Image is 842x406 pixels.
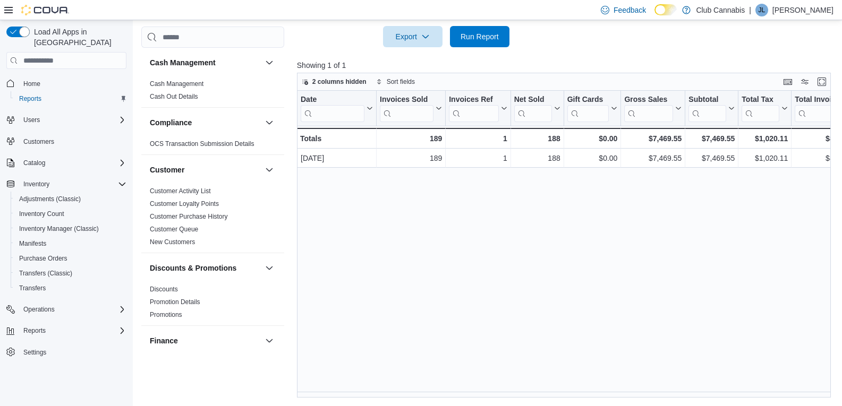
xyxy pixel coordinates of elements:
[614,5,646,15] span: Feedback
[19,94,41,103] span: Reports
[2,113,131,127] button: Users
[150,263,261,273] button: Discounts & Promotions
[150,80,203,88] a: Cash Management
[688,95,726,105] div: Subtotal
[15,208,126,220] span: Inventory Count
[654,4,677,15] input: Dark Mode
[297,60,836,71] p: Showing 1 of 1
[141,283,284,325] div: Discounts & Promotions
[15,92,126,105] span: Reports
[19,324,50,337] button: Reports
[23,180,49,188] span: Inventory
[19,254,67,263] span: Purchase Orders
[19,114,126,126] span: Users
[624,152,682,165] div: $7,469.55
[380,132,442,145] div: 189
[11,221,131,236] button: Inventory Manager (Classic)
[263,163,276,176] button: Customer
[688,95,726,122] div: Subtotal
[150,57,261,68] button: Cash Management
[263,262,276,274] button: Discounts & Promotions
[19,135,126,148] span: Customers
[19,224,99,233] span: Inventory Manager (Classic)
[781,75,794,88] button: Keyboard shortcuts
[742,95,779,122] div: Total Tax
[624,132,682,145] div: $7,469.55
[150,165,184,175] h3: Customer
[15,222,103,235] a: Inventory Manager (Classic)
[263,334,276,347] button: Finance
[19,303,59,316] button: Operations
[150,200,219,208] a: Customer Loyalty Points
[19,178,54,191] button: Inventory
[23,137,54,146] span: Customers
[449,152,507,165] div: 1
[11,236,131,251] button: Manifests
[449,95,507,122] button: Invoices Ref
[297,75,371,88] button: 2 columns hidden
[19,135,58,148] a: Customers
[688,132,735,145] div: $7,469.55
[23,80,40,88] span: Home
[301,95,364,122] div: Date
[2,75,131,91] button: Home
[21,5,69,15] img: Cova
[380,95,433,105] div: Invoices Sold
[19,77,45,90] a: Home
[150,92,198,101] span: Cash Out Details
[514,132,560,145] div: 188
[150,213,228,220] a: Customer Purchase History
[19,269,72,278] span: Transfers (Classic)
[567,132,617,145] div: $0.00
[150,310,182,319] span: Promotions
[449,132,507,145] div: 1
[514,95,560,122] button: Net Sold
[11,266,131,281] button: Transfers (Classic)
[6,71,126,387] nav: Complex example
[150,57,216,68] h3: Cash Management
[19,284,46,292] span: Transfers
[449,95,498,122] div: Invoices Ref
[567,152,618,165] div: $0.00
[15,237,50,250] a: Manifests
[772,4,834,16] p: [PERSON_NAME]
[2,344,131,360] button: Settings
[141,77,284,107] div: Cash Management
[150,140,254,148] a: OCS Transaction Submission Details
[301,152,373,165] div: [DATE]
[19,114,44,126] button: Users
[742,95,788,122] button: Total Tax
[742,95,779,105] div: Total Tax
[380,95,433,122] div: Invoices Sold
[2,302,131,317] button: Operations
[15,208,69,220] a: Inventory Count
[15,267,76,280] a: Transfers (Classic)
[567,95,609,122] div: Gift Card Sales
[150,117,192,128] h3: Compliance
[19,345,126,359] span: Settings
[19,178,126,191] span: Inventory
[624,95,673,105] div: Gross Sales
[150,187,211,195] a: Customer Activity List
[19,346,50,359] a: Settings
[688,152,735,165] div: $7,469.55
[755,4,768,16] div: Janet Lilly
[150,93,198,100] a: Cash Out Details
[380,152,442,165] div: 189
[514,95,551,105] div: Net Sold
[150,225,198,234] span: Customer Queue
[15,282,126,295] span: Transfers
[150,263,236,273] h3: Discounts & Promotions
[301,95,373,122] button: Date
[19,76,126,90] span: Home
[19,157,49,169] button: Catalog
[150,226,198,233] a: Customer Queue
[300,132,373,145] div: Totals
[749,4,751,16] p: |
[461,31,499,42] span: Run Report
[23,159,45,167] span: Catalog
[372,75,419,88] button: Sort fields
[150,286,178,293] a: Discounts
